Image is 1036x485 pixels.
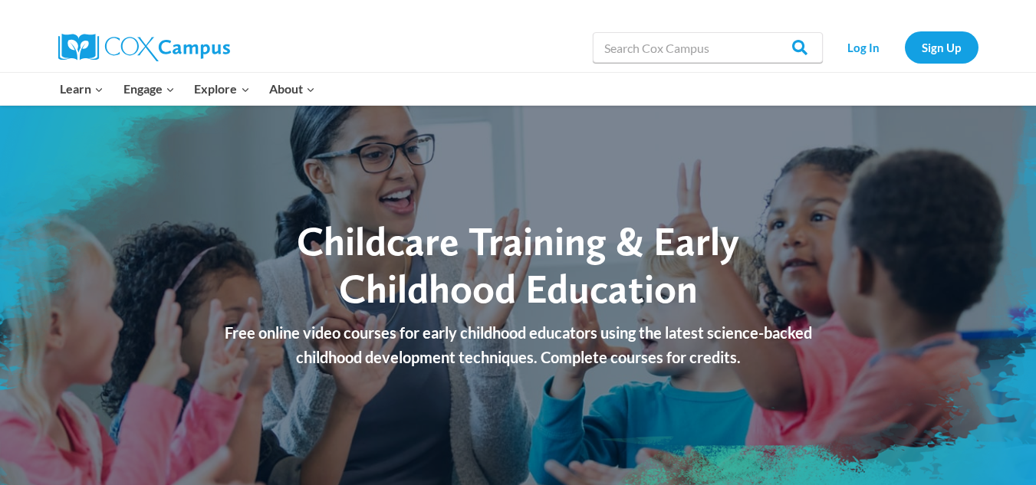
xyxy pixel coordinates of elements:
[297,217,739,313] span: Childcare Training & Early Childhood Education
[51,73,325,105] nav: Primary Navigation
[194,79,249,99] span: Explore
[593,32,823,63] input: Search Cox Campus
[269,79,315,99] span: About
[123,79,175,99] span: Engage
[830,31,978,63] nav: Secondary Navigation
[58,34,230,61] img: Cox Campus
[60,79,104,99] span: Learn
[208,320,829,369] p: Free online video courses for early childhood educators using the latest science-backed childhood...
[830,31,897,63] a: Log In
[905,31,978,63] a: Sign Up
